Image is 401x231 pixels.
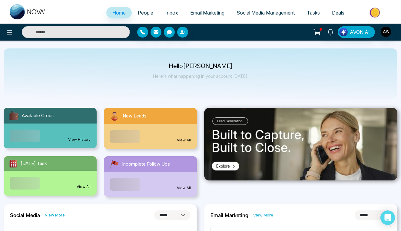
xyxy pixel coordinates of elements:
[112,10,126,16] span: Home
[339,28,348,36] img: Lead Flow
[353,6,397,19] img: Market-place.gif
[177,185,191,191] a: View All
[109,110,120,122] img: newLeads.svg
[177,137,191,143] a: View All
[237,10,295,16] span: Social Media Management
[190,10,224,16] span: Email Marketing
[122,161,170,168] span: Incomplete Follow Ups
[184,7,230,18] a: Email Marketing
[45,212,65,218] a: View More
[338,26,375,38] button: AVON AI
[159,7,184,18] a: Inbox
[100,108,200,149] a: New LeadsView All
[100,156,200,197] a: Incomplete Follow UpsView All
[204,108,397,180] img: .
[8,110,19,121] img: availableCredit.svg
[68,137,91,142] a: View History
[301,7,326,18] a: Tasks
[109,159,120,170] img: followUps.svg
[106,7,132,18] a: Home
[326,7,350,18] a: Deals
[123,113,147,120] span: New Leads
[10,212,40,218] h2: Social Media
[253,212,273,218] a: View More
[22,112,54,119] span: Available Credit
[230,7,301,18] a: Social Media Management
[307,10,320,16] span: Tasks
[153,74,248,79] p: Here's what happening in your account [DATE].
[153,64,248,69] p: Hello [PERSON_NAME]
[350,28,370,36] span: AVON AI
[138,10,153,16] span: People
[8,159,18,168] img: todayTask.svg
[380,210,395,225] div: Open Intercom Messenger
[10,4,46,19] img: Nova CRM Logo
[132,7,159,18] a: People
[381,27,391,37] img: User Avatar
[332,10,344,16] span: Deals
[77,184,91,190] a: View All
[210,212,248,218] h2: Email Marketing
[21,160,47,167] span: [DATE] Task
[165,10,178,16] span: Inbox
